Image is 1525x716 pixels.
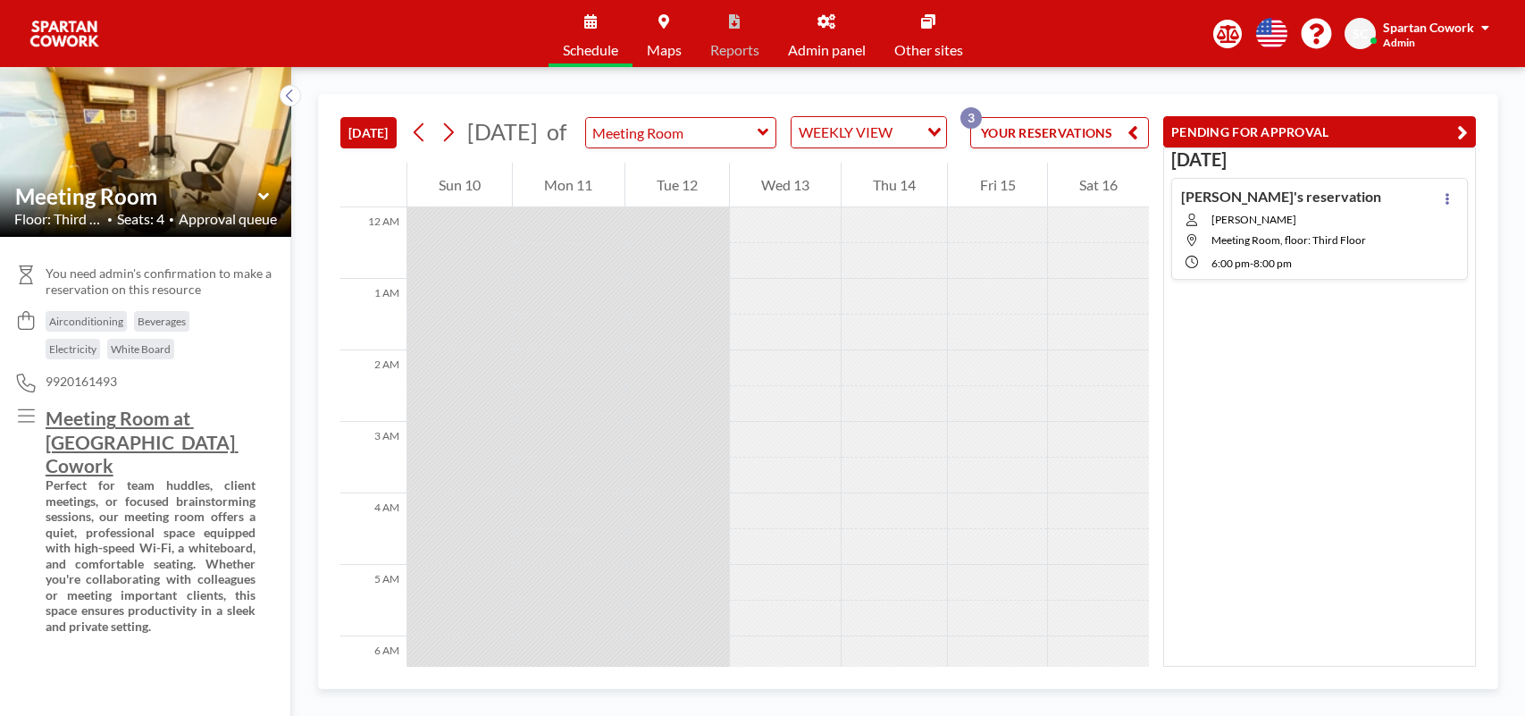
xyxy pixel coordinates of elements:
[29,16,100,52] img: organization-logo
[46,477,258,634] strong: Perfect for team huddles, client meetings, or focused brainstorming sessions, our meeting room of...
[547,118,566,146] span: of
[898,121,917,144] input: Search for option
[138,315,186,328] span: Beverages
[49,342,96,356] span: Electricity
[1383,36,1415,49] span: Admin
[117,210,164,228] span: Seats: 4
[340,565,406,636] div: 5 AM
[788,43,866,57] span: Admin panel
[960,107,982,129] p: 3
[970,117,1149,148] button: YOUR RESERVATIONS3
[1211,213,1385,226] span: [PERSON_NAME]
[1211,233,1366,247] span: Meeting Room, floor: Third Floor
[1353,26,1368,42] span: SC
[513,163,624,207] div: Mon 11
[467,118,538,145] span: [DATE]
[340,279,406,350] div: 1 AM
[563,43,618,57] span: Schedule
[107,214,113,225] span: •
[795,121,896,144] span: WEEKLY VIEW
[894,43,963,57] span: Other sites
[49,315,123,328] span: Airconditioning
[710,43,759,57] span: Reports
[169,214,174,225] span: •
[792,117,946,147] div: Search for option
[1181,188,1381,206] h4: [PERSON_NAME]'s reservation
[46,407,239,476] u: Meeting Room at [GEOGRAPHIC_DATA] Cowork
[340,117,397,148] button: [DATE]
[586,118,758,147] input: Meeting Room
[842,163,947,207] div: Thu 14
[730,163,841,207] div: Wed 13
[625,163,729,207] div: Tue 12
[340,422,406,493] div: 3 AM
[179,210,277,228] span: Approval queue
[14,210,103,228] span: Floor: Third Flo...
[111,342,171,356] span: White Board
[647,43,682,57] span: Maps
[1163,116,1476,147] button: PENDING FOR APPROVAL
[15,183,258,209] input: Meeting Room
[340,207,406,279] div: 12 AM
[46,374,117,390] span: 9920161493
[1211,257,1250,270] span: 6:00 PM
[1048,163,1149,207] div: Sat 16
[46,265,277,297] span: You need admin's confirmation to make a reservation on this resource
[340,493,406,565] div: 4 AM
[340,636,406,708] div: 6 AM
[340,350,406,422] div: 2 AM
[407,163,512,207] div: Sun 10
[948,163,1046,207] div: Fri 15
[1253,257,1292,270] span: 8:00 PM
[1383,20,1474,35] span: Spartan Cowork
[1171,148,1468,171] h3: [DATE]
[1250,257,1253,270] span: -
